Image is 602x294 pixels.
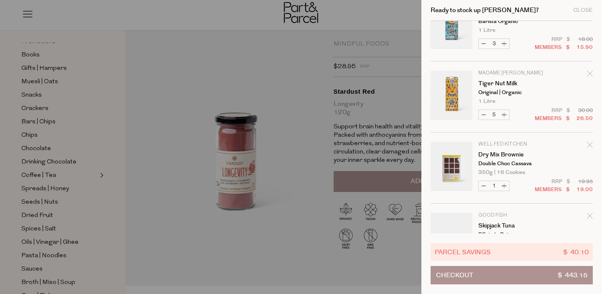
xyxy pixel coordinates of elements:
input: QTY Tiger Nut Milk [489,110,499,120]
span: Parcel Savings [435,247,491,257]
p: Madame [PERSON_NAME] [478,71,543,76]
h2: Ready to stock up [PERSON_NAME]? [431,7,539,13]
span: 1 Litre [478,28,495,33]
span: $ 443.15 [558,266,587,284]
button: Checkout$ 443.15 [431,266,593,284]
input: QTY Tiger Nut Milk [489,39,499,49]
span: Checkout [436,266,473,284]
div: Close [573,8,593,13]
p: Fillets in Brine [478,232,543,238]
span: 1 Litre [478,99,495,104]
p: Well Fed Kitchen [478,142,543,147]
p: Barista Organic [478,19,543,24]
a: Tiger Nut Milk [478,81,543,87]
p: Original | Organic [478,90,543,95]
span: 350g | 16 Cookies [478,170,525,175]
p: Double Choc Cassava [478,161,543,166]
a: Dry Mix Brownie [478,152,543,158]
div: Remove Tiger Nut Milk [587,69,593,81]
span: $ 40.10 [563,247,589,257]
div: Remove Dry Mix Brownie [587,141,593,152]
input: QTY Dry Mix Brownie [489,181,499,191]
a: Skipjack Tuna [478,223,543,229]
p: Good Fish [478,213,543,218]
div: Remove Skipjack Tuna [587,212,593,223]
